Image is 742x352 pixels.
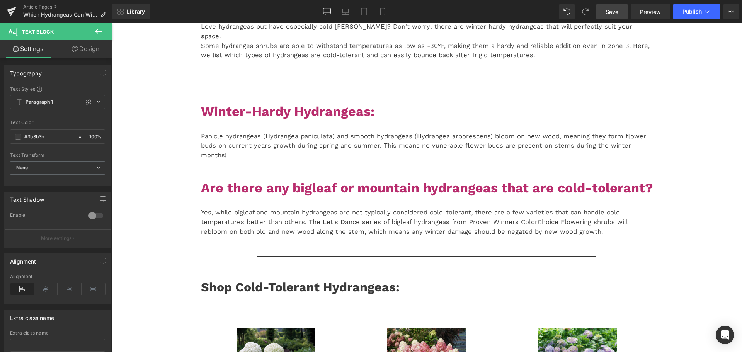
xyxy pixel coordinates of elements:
[5,229,111,247] button: More settings
[24,133,74,141] input: Color
[16,165,28,170] b: None
[89,185,541,213] p: Yes, while bigleaf and mountain hydrangeas are not typically considered cold-tolerant, there are ...
[606,8,618,16] span: Save
[723,4,739,19] button: More
[112,4,150,19] a: New Library
[373,4,392,19] a: Mobile
[673,4,720,19] button: Publish
[85,46,130,51] div: Keywords by Traffic
[86,130,105,143] div: %
[10,153,105,158] div: Text Transform
[10,212,81,220] div: Enable
[10,274,105,279] div: Alignment
[336,4,355,19] a: Laptop
[12,12,19,19] img: logo_orange.svg
[716,326,734,344] div: Open Intercom Messenger
[12,20,19,26] img: website_grey.svg
[10,192,44,203] div: Text Shadow
[640,8,661,16] span: Preview
[559,4,575,19] button: Undo
[10,86,105,92] div: Text Styles
[22,12,38,19] div: v 4.0.25
[89,109,541,137] p: Panicle hydrangeas (Hydrangea paniculata) and smooth hydrangeas (Hydrangea arborescens) bloom on ...
[89,157,541,172] strong: Are there any bigleaf or mountain hydrangeas that are cold-tolerant?
[26,99,53,105] b: Paragraph 1
[127,8,145,15] span: Library
[10,310,54,321] div: Extra class name
[10,330,105,336] div: Extra class name
[355,4,373,19] a: Tablet
[10,120,105,125] div: Text Color
[23,12,97,18] span: Which Hydrangeas Can Withstand Cold [PERSON_NAME]?
[29,46,69,51] div: Domain Overview
[682,9,702,15] span: Publish
[23,4,112,10] a: Article Pages
[77,45,83,51] img: tab_keywords_by_traffic_grey.svg
[58,40,114,58] a: Design
[20,20,85,26] div: Domain: [DOMAIN_NAME]
[10,66,42,77] div: Typography
[10,254,36,265] div: Alignment
[89,257,288,271] strong: Shop Cold-Tolerant Hydrangeas:
[631,4,670,19] a: Preview
[22,29,54,35] span: Text Block
[21,45,27,51] img: tab_domain_overview_orange.svg
[318,4,336,19] a: Desktop
[41,235,72,242] p: More settings
[89,80,263,96] strong: Winter-Hardy Hydrangeas:
[578,4,593,19] button: Redo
